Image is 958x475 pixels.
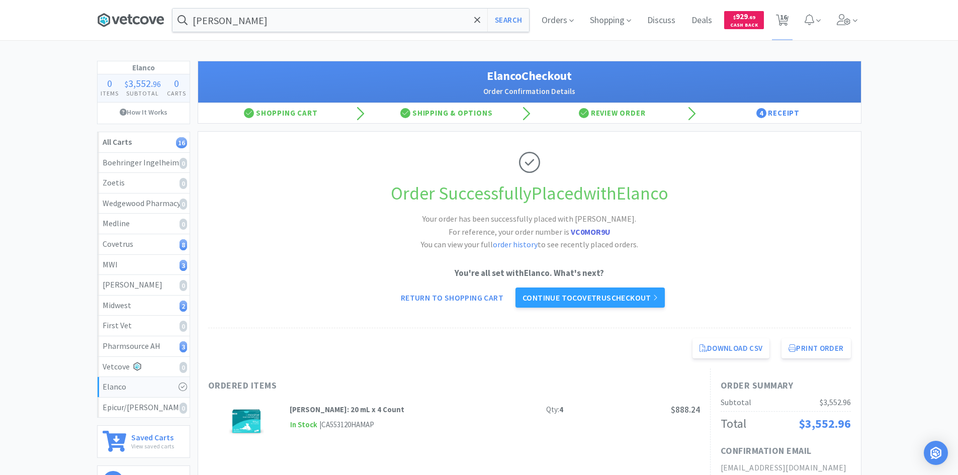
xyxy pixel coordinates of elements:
[98,173,190,194] a: Zoetis0
[103,258,185,271] div: MWI
[721,396,751,409] div: Subtotal
[98,377,190,398] a: Elanco
[98,88,122,98] h4: Items
[103,401,185,414] div: Epicur/[PERSON_NAME]
[180,260,187,271] i: 3
[756,108,766,118] span: 4
[379,213,680,251] h2: Your order has been successfully placed with [PERSON_NAME]. You can view your full to see recentl...
[98,296,190,316] a: Midwest2
[103,176,185,189] div: Zoetis
[172,9,529,32] input: Search by item, sku, manufacturer, ingredient, size...
[180,178,187,189] i: 0
[125,79,128,89] span: $
[290,419,318,431] span: In Stock
[98,357,190,377] a: Vetcove0
[122,88,164,98] h4: Subtotal
[98,275,190,296] a: [PERSON_NAME]0
[515,288,665,308] a: Continue toCovetruscheckout
[695,103,861,123] div: Receipt
[103,156,185,169] div: Boehringer Ingelheim
[98,316,190,336] a: First Vet0
[530,103,695,123] div: Review Order
[546,404,563,416] div: Qty:
[180,321,187,332] i: 0
[103,299,185,312] div: Midwest
[721,378,851,393] h1: Order Summary
[98,61,190,74] h1: Elanco
[724,7,764,34] a: $929.69Cash Back
[103,360,185,373] div: Vetcove
[180,403,187,414] i: 0
[174,77,179,89] span: 0
[198,103,364,123] div: Shopping Cart
[449,227,611,237] span: For reference, your order number is
[208,66,851,85] h1: Elanco Checkout
[643,16,679,25] a: Discuss
[493,239,538,249] a: order history
[208,266,851,280] p: You're all set with Elanco . What's next?
[721,444,812,458] h1: Confirmation Email
[733,12,755,21] span: 929
[98,234,190,255] a: Covetrus8
[98,255,190,275] a: MWI3
[180,301,187,312] i: 2
[103,278,185,292] div: [PERSON_NAME]
[229,404,264,439] img: 4ddbc09d92594ce685731c9ea7de43fb.jpg
[364,103,530,123] div: Shipping & Options
[98,103,190,122] a: How It Works
[103,238,185,251] div: Covetrus
[128,77,151,89] span: 3,552
[98,336,190,357] a: Pharmsource AH3
[290,405,404,414] strong: [PERSON_NAME]: 20 mL x 4 Count
[559,405,563,414] strong: 4
[153,79,161,89] span: 96
[733,14,736,21] span: $
[208,179,851,208] h1: Order Successfully Placed with Elanco
[164,88,189,98] h4: Carts
[730,23,758,29] span: Cash Back
[122,78,164,88] div: .
[721,414,746,433] div: Total
[571,227,611,237] strong: VC0MOR9U
[318,419,374,431] div: | CA553120HAMAP
[103,197,185,210] div: Wedgewood Pharmacy
[97,425,190,458] a: Saved CartsView saved carts
[748,14,755,21] span: . 69
[487,9,529,32] button: Search
[799,416,851,431] span: $3,552.96
[98,194,190,214] a: Wedgewood Pharmacy0
[721,461,851,474] h2: [EMAIL_ADDRESS][DOMAIN_NAME]
[98,214,190,234] a: Medline0
[103,137,132,147] strong: All Carts
[180,158,187,169] i: 0
[107,77,112,89] span: 0
[180,280,187,291] i: 0
[98,132,190,153] a: All Carts16
[103,381,185,394] div: Elanco
[692,338,770,358] a: Download CSV
[103,319,185,332] div: First Vet
[131,441,174,451] p: View saved carts
[180,219,187,230] i: 0
[98,153,190,173] a: Boehringer Ingelheim0
[180,199,187,210] i: 0
[394,288,510,308] a: Return to Shopping Cart
[772,17,793,26] a: 16
[131,431,174,441] h6: Saved Carts
[208,378,510,393] h1: Ordered Items
[924,441,948,465] div: Open Intercom Messenger
[687,16,716,25] a: Deals
[98,398,190,418] a: Epicur/[PERSON_NAME]0
[103,217,185,230] div: Medline
[180,362,187,373] i: 0
[208,85,851,98] h2: Order Confirmation Details
[820,397,851,407] span: $3,552.96
[180,239,187,250] i: 8
[103,340,185,353] div: Pharmsource AH
[781,338,850,358] button: Print Order
[176,137,187,148] i: 16
[671,404,700,415] span: $888.24
[180,341,187,352] i: 3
